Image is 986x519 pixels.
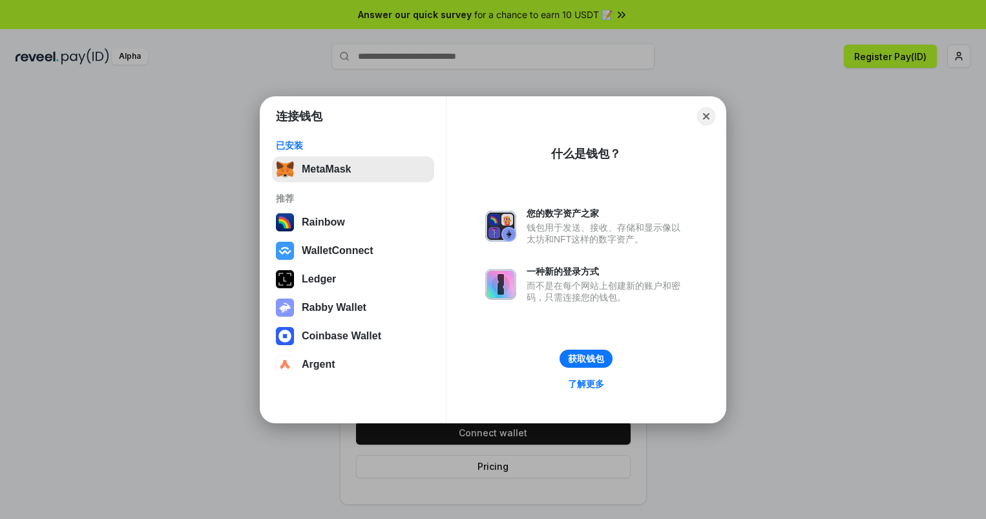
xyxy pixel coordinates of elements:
button: 获取钱包 [560,350,613,368]
div: 已安装 [276,140,430,151]
button: Ledger [272,266,434,292]
div: 了解更多 [568,378,604,390]
a: 了解更多 [560,376,612,392]
div: Argent [302,359,335,370]
div: Coinbase Wallet [302,330,381,342]
div: WalletConnect [302,245,373,257]
button: WalletConnect [272,238,434,264]
img: svg+xml,%3Csvg%20xmlns%3D%22http%3A%2F%2Fwww.w3.org%2F2000%2Fsvg%22%20width%3D%2228%22%20height%3... [276,270,294,288]
div: MetaMask [302,164,351,175]
img: svg+xml,%3Csvg%20xmlns%3D%22http%3A%2F%2Fwww.w3.org%2F2000%2Fsvg%22%20fill%3D%22none%22%20viewBox... [276,299,294,317]
div: 什么是钱包？ [551,146,621,162]
div: Ledger [302,273,336,285]
div: 获取钱包 [568,353,604,365]
img: svg+xml,%3Csvg%20xmlns%3D%22http%3A%2F%2Fwww.w3.org%2F2000%2Fsvg%22%20fill%3D%22none%22%20viewBox... [485,269,516,300]
div: 一种新的登录方式 [527,266,687,277]
button: Rainbow [272,209,434,235]
div: 钱包用于发送、接收、存储和显示像以太坊和NFT这样的数字资产。 [527,222,687,245]
div: 推荐 [276,193,430,204]
button: MetaMask [272,156,434,182]
button: Coinbase Wallet [272,323,434,349]
div: 您的数字资产之家 [527,207,687,219]
img: svg+xml,%3Csvg%20fill%3D%22none%22%20height%3D%2233%22%20viewBox%3D%220%200%2035%2033%22%20width%... [276,160,294,178]
img: svg+xml,%3Csvg%20width%3D%2228%22%20height%3D%2228%22%20viewBox%3D%220%200%2028%2028%22%20fill%3D... [276,355,294,374]
div: 而不是在每个网站上创建新的账户和密码，只需连接您的钱包。 [527,280,687,303]
h1: 连接钱包 [276,109,322,124]
img: svg+xml,%3Csvg%20xmlns%3D%22http%3A%2F%2Fwww.w3.org%2F2000%2Fsvg%22%20fill%3D%22none%22%20viewBox... [485,211,516,242]
button: Argent [272,352,434,377]
button: Rabby Wallet [272,295,434,321]
button: Close [697,107,715,125]
div: Rainbow [302,217,345,228]
img: svg+xml,%3Csvg%20width%3D%2228%22%20height%3D%2228%22%20viewBox%3D%220%200%2028%2028%22%20fill%3D... [276,327,294,345]
img: svg+xml,%3Csvg%20width%3D%2228%22%20height%3D%2228%22%20viewBox%3D%220%200%2028%2028%22%20fill%3D... [276,242,294,260]
img: svg+xml,%3Csvg%20width%3D%22120%22%20height%3D%22120%22%20viewBox%3D%220%200%20120%20120%22%20fil... [276,213,294,231]
div: Rabby Wallet [302,302,366,313]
